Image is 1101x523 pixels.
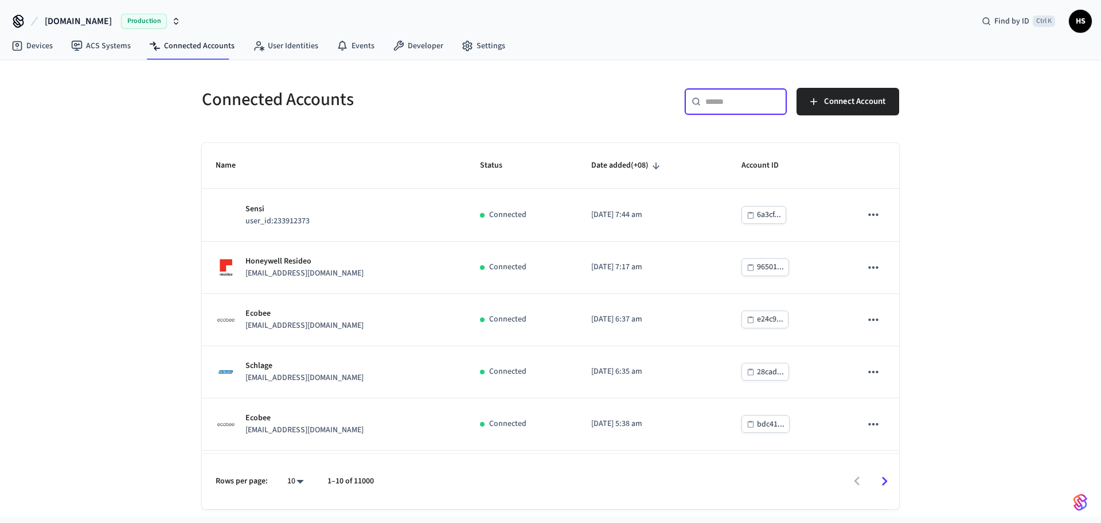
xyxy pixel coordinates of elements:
[824,94,885,109] span: Connect Account
[994,16,1029,27] span: Find by ID
[202,88,544,111] h5: Connected Accounts
[245,255,364,268] p: Honeywell Resideo
[591,418,714,430] p: [DATE] 5:38 am
[245,203,310,215] p: Sensi
[489,418,526,430] p: Connected
[741,363,789,381] button: 28cad...
[591,366,714,378] p: [DATE] 6:35 am
[140,36,244,56] a: Connected Accounts
[741,206,786,224] button: 6a3cf...
[871,468,898,495] button: Go to next page
[245,215,310,227] p: user_id:233912373
[480,157,517,175] span: Status
[591,313,714,326] p: [DATE] 6:37 am
[282,473,309,490] div: 10
[216,157,251,175] span: Name
[245,308,364,320] p: Ecobee
[797,88,899,115] button: Connect Account
[216,362,236,382] img: Schlage Logo, Square
[327,36,384,56] a: Events
[591,209,714,221] p: [DATE] 7:44 am
[757,365,784,379] div: 28cad...
[452,36,514,56] a: Settings
[216,257,236,278] img: Honeywell Resideo
[245,372,364,384] p: [EMAIL_ADDRESS][DOMAIN_NAME]
[741,157,794,175] span: Account ID
[245,424,364,436] p: [EMAIL_ADDRESS][DOMAIN_NAME]
[489,261,526,273] p: Connected
[245,320,364,332] p: [EMAIL_ADDRESS][DOMAIN_NAME]
[1069,10,1092,33] button: HS
[757,312,783,327] div: e24c9...
[1033,16,1055,27] span: Ctrl K
[489,209,526,221] p: Connected
[757,417,784,432] div: bdc41...
[1070,11,1091,32] span: HS
[757,208,781,222] div: 6a3cf...
[741,258,789,276] button: 96501...
[216,414,236,435] img: ecobee_logo_square
[973,11,1064,32] div: Find by IDCtrl K
[489,313,526,326] p: Connected
[591,261,714,273] p: [DATE] 7:17 am
[244,36,327,56] a: User Identities
[216,475,268,487] p: Rows per page:
[489,366,526,378] p: Connected
[121,14,167,29] span: Production
[1073,493,1087,512] img: SeamLogoGradient.69752ec5.svg
[384,36,452,56] a: Developer
[62,36,140,56] a: ACS Systems
[216,309,236,330] img: ecobee_logo_square
[2,36,62,56] a: Devices
[245,412,364,424] p: Ecobee
[245,268,364,280] p: [EMAIL_ADDRESS][DOMAIN_NAME]
[245,360,364,372] p: Schlage
[45,14,112,28] span: [DOMAIN_NAME]
[741,311,788,328] button: e24c9...
[327,475,374,487] p: 1–10 of 11000
[741,415,790,433] button: bdc41...
[591,157,663,175] span: Date added(+08)
[757,260,784,274] div: 96501...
